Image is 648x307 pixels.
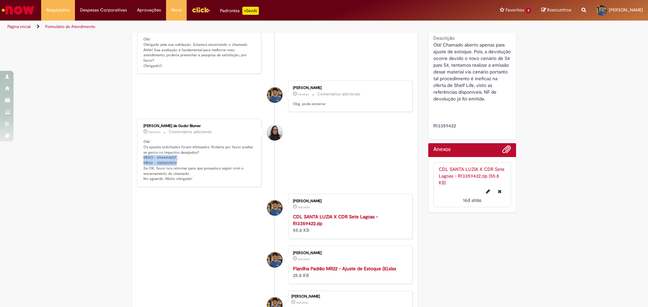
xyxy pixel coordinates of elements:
span: Favoritos [506,7,524,13]
div: Gilson Pereira Moreira Junior [267,87,282,103]
div: 55.8 KB [293,213,405,234]
time: 12/08/2025 10:30:12 [463,197,481,203]
div: Gilson Pereira Moreira Junior [267,200,282,216]
time: 12/08/2025 10:30:15 [296,301,308,305]
a: CDL SANTA LUZIA X CDR Sete Lagoas - R13359422.zip (55.8 KB) [439,166,505,186]
span: [PERSON_NAME] [609,7,643,13]
p: Olá! Obrigado pela sua validação. Estamos encerrando o chamado. Ahhh! Sua avaliação é fundamental... [143,27,256,68]
div: [PERSON_NAME] de Godoi Blumer [143,124,256,128]
p: +GenAi [242,7,259,15]
small: Comentários adicionais [169,129,212,135]
span: Aprovações [137,7,161,13]
div: [PERSON_NAME] [291,295,409,299]
span: 16d atrás [296,301,308,305]
span: 16d atrás [298,205,310,209]
span: Despesas Corporativas [80,7,127,13]
div: [PERSON_NAME] [293,199,405,203]
time: 12/08/2025 10:29:57 [298,257,310,261]
a: Página inicial [7,24,31,29]
a: Planilha Padrão MR22 - Ajuste de Estoque (5).xlsx [293,266,396,272]
a: Formulário de Atendimento [45,24,95,29]
a: CDL SANTA LUZIA X CDR Sete Lagoas - R13359422.zip [293,214,378,226]
div: Padroniza [220,7,259,15]
span: 10d atrás [148,130,160,134]
span: More [171,7,182,13]
b: Descrição [433,35,455,41]
time: 12/08/2025 10:30:12 [298,205,310,209]
span: Rascunhos [547,7,571,13]
time: 19/08/2025 10:39:44 [298,92,309,96]
p: Olá! Os ajustes solicitados foram efetuados. Poderia por favor avaliar se gerou os impactos desej... [143,139,256,182]
button: Excluir CDL SANTA LUZIA X CDR Sete Lagoas - R13359422.zip [494,186,506,197]
img: ServiceNow [1,3,35,17]
div: Gilson Pereira Moreira Junior [267,252,282,268]
span: 16d atrás [298,257,310,261]
span: Requisições [46,7,70,13]
time: 17/08/2025 21:38:16 [148,130,160,134]
div: [PERSON_NAME] [293,251,405,255]
div: 25.8 KB [293,265,405,279]
small: Comentários adicionais [317,91,360,97]
button: Adicionar anexos [502,145,511,157]
div: Maisa Franco De Godoi Blumer [267,125,282,141]
ul: Trilhas de página [5,21,427,33]
a: Rascunhos [541,7,571,13]
img: click_logo_yellow_360x200.png [192,5,210,15]
span: 16d atrás [463,197,481,203]
span: 4 [525,8,531,13]
div: [PERSON_NAME] [293,86,405,90]
h2: Anexos [433,147,451,153]
p: Obg, pode encerrar [293,101,405,107]
span: Olá! Chamado aberto apenas para ajuste de estoque. Pois, a devolução ocorre devido o novo cenário... [433,42,606,129]
span: 9d atrás [298,92,309,96]
button: Editar nome de arquivo CDL SANTA LUZIA X CDR Sete Lagoas - R13359422.zip [482,186,494,197]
